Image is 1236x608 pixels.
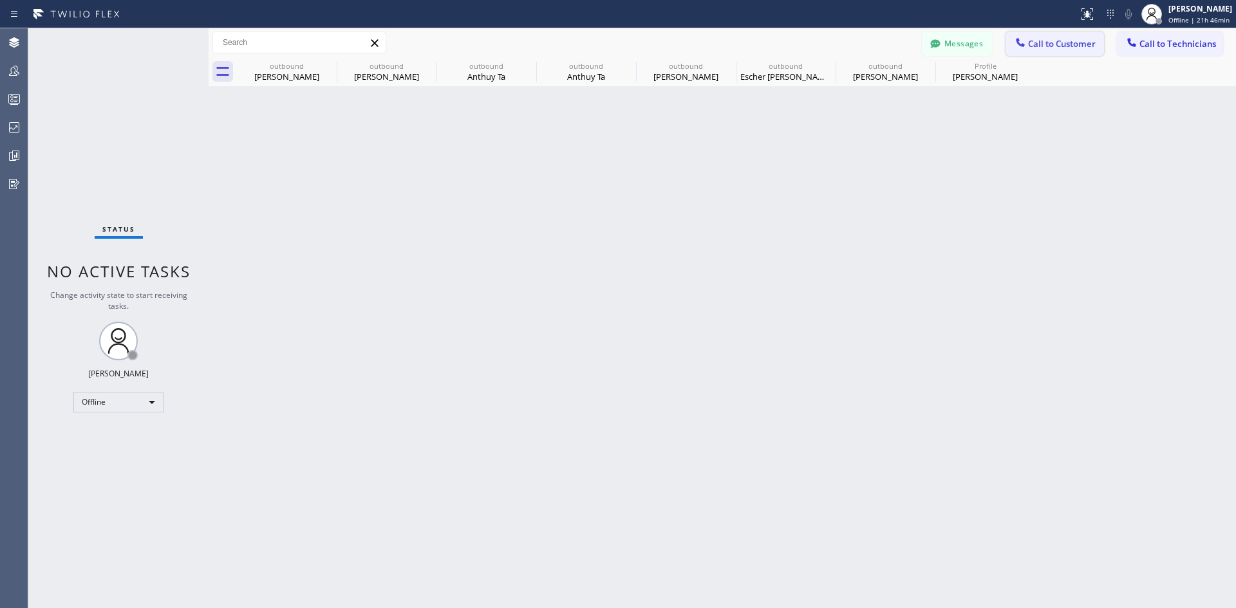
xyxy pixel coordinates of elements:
div: Anthuy Ta [538,71,635,82]
div: outbound [737,61,834,71]
div: [PERSON_NAME] [338,71,435,82]
div: [PERSON_NAME] [637,71,735,82]
div: Jill Shapiro [837,57,934,86]
div: outbound [637,61,735,71]
div: outbound [538,61,635,71]
button: Mute [1119,5,1138,23]
div: Offline [73,392,164,412]
div: Anthuy Ta [438,71,535,82]
span: Change activity state to start receiving tasks. [50,290,187,311]
div: John Kassebaum [637,57,735,86]
div: [PERSON_NAME] [88,368,149,379]
div: Corrina Ferrera [338,57,435,86]
input: Search [213,32,386,53]
div: outbound [837,61,934,71]
div: outbound [438,61,535,71]
div: [PERSON_NAME] [1168,3,1232,14]
span: No active tasks [47,261,191,282]
div: Escher Kandel [737,57,834,86]
div: outbound [338,61,435,71]
div: Profile [937,61,1034,71]
div: Anthuy Ta [438,57,535,86]
span: Status [102,225,135,234]
span: Offline | 21h 46min [1168,15,1230,24]
div: [PERSON_NAME] [837,71,934,82]
span: Call to Technicians [1139,38,1216,50]
button: Call to Customer [1006,32,1104,56]
div: Escher [PERSON_NAME] [737,71,834,82]
div: Corrina Ferrera [238,57,335,86]
div: [PERSON_NAME] [937,71,1034,82]
button: Call to Technicians [1117,32,1223,56]
div: Deborah Covell [937,57,1034,86]
div: Anthuy Ta [538,57,635,86]
span: Call to Customer [1028,38,1096,50]
button: Messages [922,32,993,56]
div: outbound [238,61,335,71]
div: [PERSON_NAME] [238,71,335,82]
